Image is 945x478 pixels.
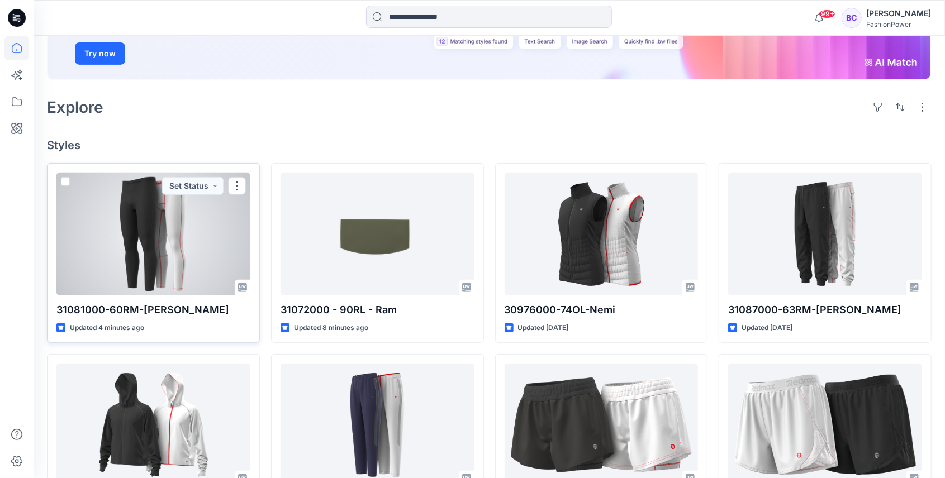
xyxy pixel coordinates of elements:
[505,173,699,295] a: 30976000-74OL-Nemi
[505,302,699,318] p: 30976000-74OL-Nemi
[281,302,474,318] p: 31072000 - 90RL - Ram
[47,98,103,116] h2: Explore
[56,173,250,295] a: 31081000-60RM-Rick
[47,138,932,152] h4: Styles
[842,8,862,28] div: BC
[742,322,792,334] p: Updated [DATE]
[866,7,931,20] div: [PERSON_NAME]
[866,20,931,28] div: FashionPower
[70,322,144,334] p: Updated 4 minutes ago
[294,322,368,334] p: Updated 8 minutes ago
[728,302,922,318] p: 31087000-63RM-[PERSON_NAME]
[56,302,250,318] p: 31081000-60RM-[PERSON_NAME]
[819,9,835,18] span: 99+
[75,42,125,65] button: Try now
[281,173,474,295] a: 31072000 - 90RL - Ram
[518,322,569,334] p: Updated [DATE]
[728,173,922,295] a: 31087000-63RM-Richard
